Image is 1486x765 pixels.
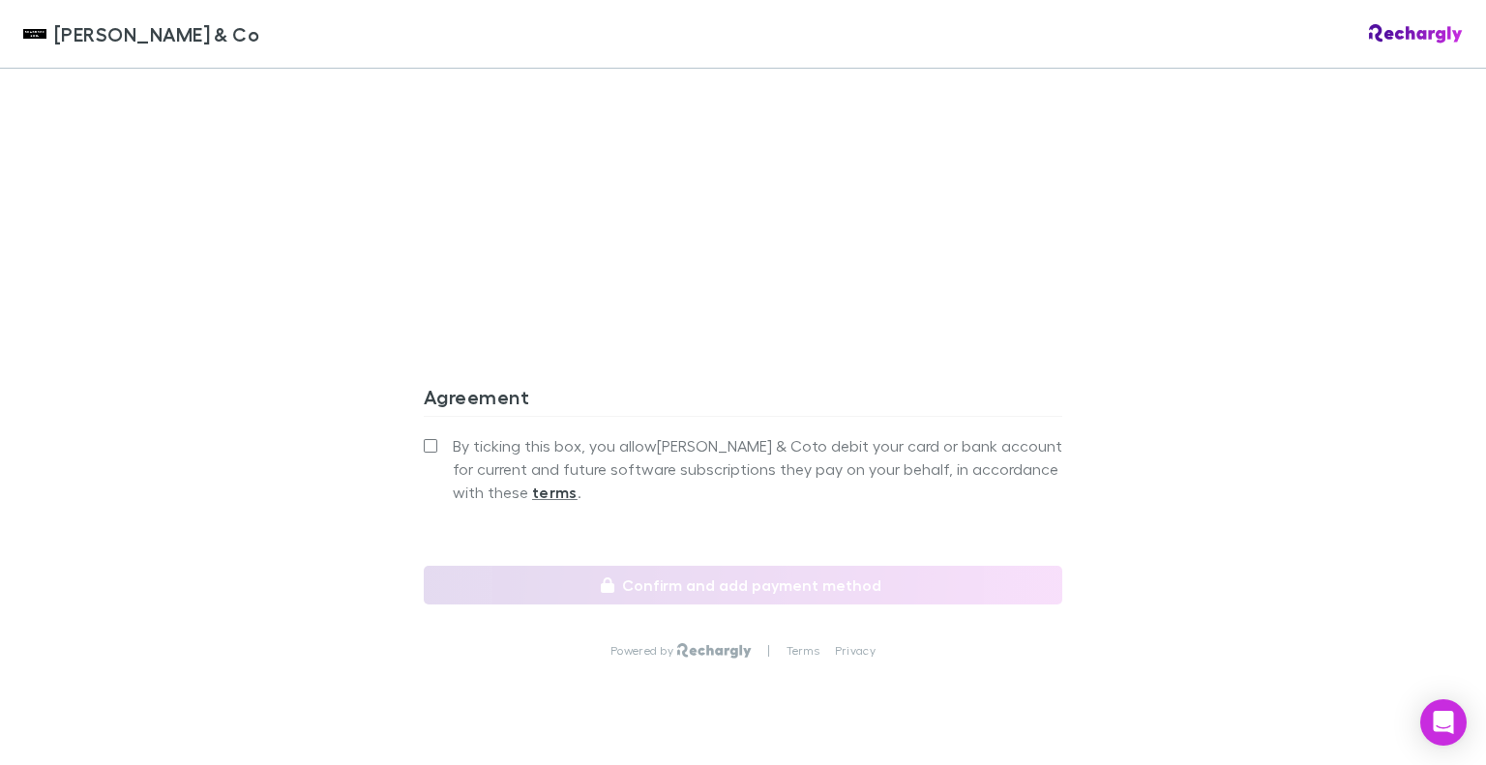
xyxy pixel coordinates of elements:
[453,434,1062,504] span: By ticking this box, you allow [PERSON_NAME] & Co to debit your card or bank account for current ...
[23,22,46,45] img: Shaddock & Co's Logo
[767,643,770,659] p: |
[424,566,1062,604] button: Confirm and add payment method
[1369,24,1463,44] img: Rechargly Logo
[677,643,752,659] img: Rechargly Logo
[835,643,876,659] a: Privacy
[787,643,819,659] a: Terms
[532,483,578,502] strong: terms
[1420,699,1467,746] div: Open Intercom Messenger
[54,19,259,48] span: [PERSON_NAME] & Co
[424,385,1062,416] h3: Agreement
[610,643,677,659] p: Powered by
